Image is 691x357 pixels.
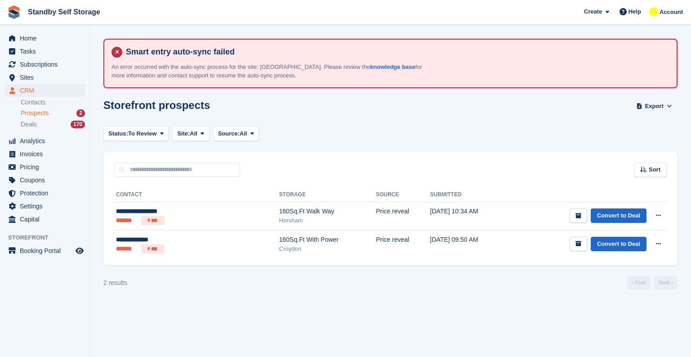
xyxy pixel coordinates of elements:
span: Deals [21,120,37,129]
a: Convert to Deal [591,237,646,252]
a: Next [654,276,678,289]
td: Price reveal [376,230,430,258]
a: menu [4,84,85,97]
span: Protection [20,187,74,199]
span: Create [584,7,602,16]
a: menu [4,148,85,160]
span: Booking Portal [20,244,74,257]
a: Prospects 2 [21,108,85,118]
a: menu [4,71,85,84]
span: Status: [108,129,128,138]
span: Subscriptions [20,58,74,71]
a: Convert to Deal [591,208,646,223]
span: Help [629,7,641,16]
button: Source: All [213,126,259,141]
a: Preview store [74,245,85,256]
div: Horsham [279,216,376,225]
a: Deals 170 [21,120,85,129]
p: An error occurred with the auto-sync process for the site: [GEOGRAPHIC_DATA]. Please review the f... [111,63,426,80]
span: CRM [20,84,74,97]
span: Sites [20,71,74,84]
a: Standby Self Storage [24,5,104,19]
a: menu [4,58,85,71]
span: Storefront [8,233,89,242]
a: menu [4,187,85,199]
span: Sort [649,165,660,174]
div: Croydon [279,244,376,253]
a: menu [4,135,85,147]
span: Source: [218,129,240,138]
div: 160Sq.Ft Walk Way [279,207,376,216]
button: Export [634,99,674,114]
button: Site: All [172,126,210,141]
a: Contacts [21,98,85,107]
span: All [190,129,197,138]
th: Source [376,188,430,202]
td: [DATE] 09:50 AM [430,230,508,258]
span: Tasks [20,45,74,58]
div: 2 [76,109,85,117]
img: stora-icon-8386f47178a22dfd0bd8f6a31ec36ba5ce8667c1dd55bd0f319d3a0aa187defe.svg [7,5,21,19]
span: Export [645,102,664,111]
a: menu [4,161,85,173]
a: menu [4,174,85,186]
span: Analytics [20,135,74,147]
div: 170 [71,121,85,128]
button: Status: To Review [103,126,169,141]
a: knowledge base [370,63,415,70]
span: Invoices [20,148,74,160]
h1: Storefront prospects [103,99,210,111]
th: Contact [114,188,279,202]
div: 2 results [103,278,127,288]
a: menu [4,200,85,212]
img: Glenn Fisher [649,7,658,16]
span: To Review [128,129,156,138]
span: Home [20,32,74,45]
nav: Page [625,276,679,289]
span: Pricing [20,161,74,173]
h4: Smart entry auto-sync failed [122,47,669,57]
span: Site: [177,129,190,138]
th: Storage [279,188,376,202]
a: Previous [627,276,651,289]
span: Coupons [20,174,74,186]
span: Prospects [21,109,49,117]
span: Account [660,8,683,17]
a: menu [4,45,85,58]
a: menu [4,244,85,257]
td: [DATE] 10:34 AM [430,202,508,230]
a: menu [4,213,85,226]
span: Capital [20,213,74,226]
div: 160Sq.Ft With Power [279,235,376,244]
span: Settings [20,200,74,212]
td: Price reveal [376,202,430,230]
th: Submitted [430,188,508,202]
span: All [240,129,247,138]
a: menu [4,32,85,45]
